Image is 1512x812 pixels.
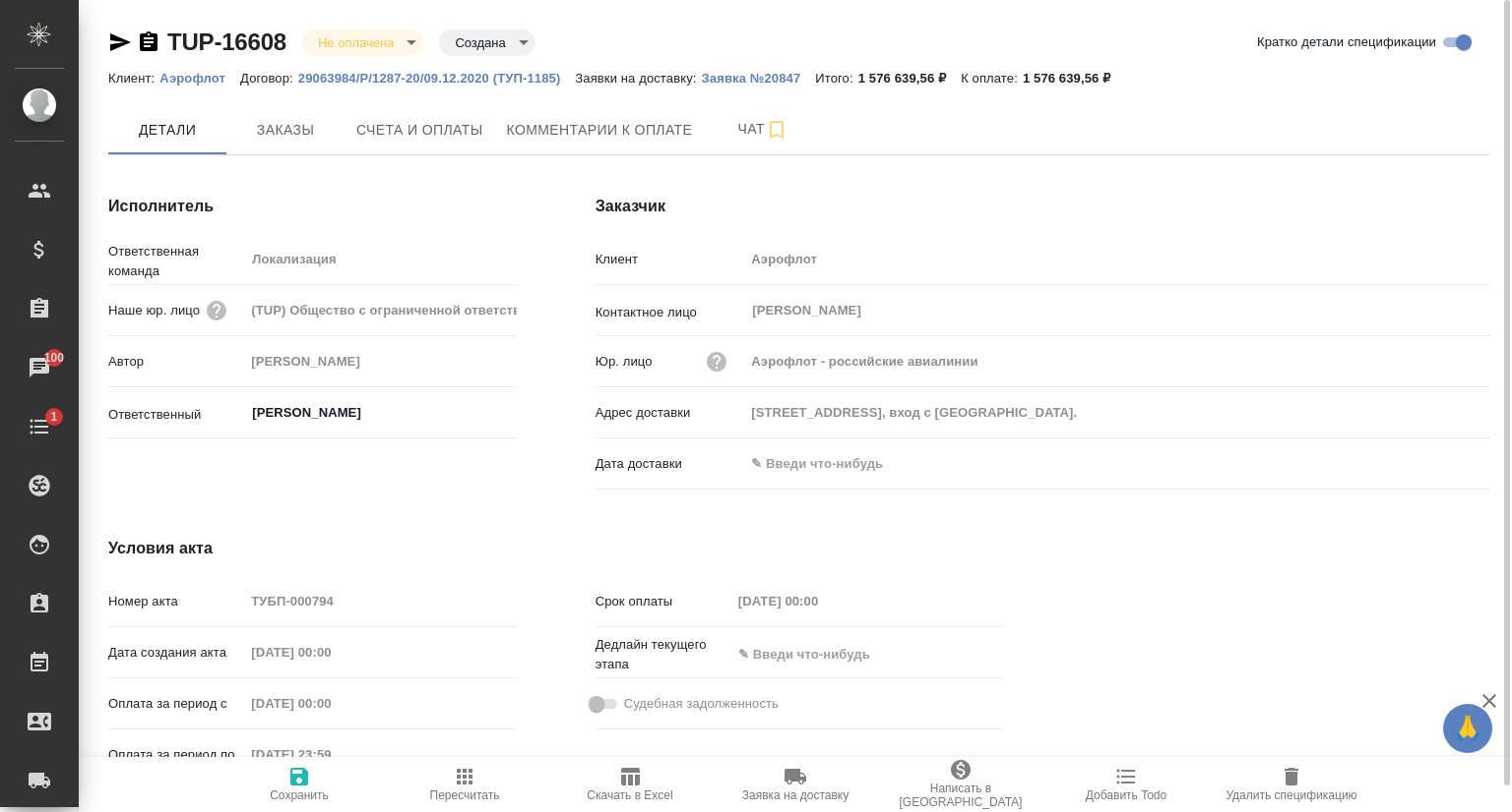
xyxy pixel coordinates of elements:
p: Юр. лицо [596,352,653,372]
button: Скопировать ссылку [137,30,160,54]
a: Аэрофлот [159,69,240,86]
span: 100 [32,348,77,368]
span: Скачать в Excel [587,788,672,802]
p: 29063984/Р/1287-20/09.12.2020 (ТУП-1185) [298,71,576,86]
input: Пустое поле [744,398,1490,427]
span: Счета и оплаты [356,118,483,143]
span: Детали [120,118,215,143]
button: Написать в [GEOGRAPHIC_DATA] [878,757,1043,812]
input: Пустое поле [731,587,904,615]
p: Автор [108,352,244,372]
p: Дедлайн текущего этапа [596,635,731,674]
p: Наше юр. лицо [108,301,200,320]
span: Кратко детали спецификации [1257,32,1436,52]
button: Пересчитать [382,757,547,812]
button: Заявка на доставку [713,757,878,812]
p: Контактное лицо [596,303,745,322]
p: Итого: [815,71,857,86]
p: 1 576 639,56 ₽ [858,71,961,86]
button: Добавить Todo [1043,757,1209,812]
p: Аэрофлот [159,71,240,86]
button: Создана [449,34,511,51]
p: 1 576 639,56 ₽ [1023,71,1125,86]
span: 🙏 [1451,708,1484,749]
input: Пустое поле [744,347,1490,376]
button: 🙏 [1443,704,1492,753]
h4: Условия акта [108,537,1003,560]
input: ✎ Введи что-нибудь [744,449,916,478]
p: Адрес доставки [596,403,745,423]
input: Пустое поле [244,347,516,376]
span: Добавить Todo [1086,788,1166,802]
p: Номер акта [108,592,244,611]
p: К оплате: [961,71,1023,86]
p: Ответственный [108,405,244,425]
p: Срок оплаты [596,592,731,611]
span: Пересчитать [430,788,500,802]
input: Пустое поле [744,245,1490,273]
p: Клиент [596,250,745,269]
a: 100 [5,343,74,392]
span: Написать в [GEOGRAPHIC_DATA] [890,782,1032,809]
input: Пустое поле [244,740,416,769]
input: ✎ Введи что-нибудь [731,640,904,668]
input: Пустое поле [244,587,516,615]
span: Заявка на доставку [742,788,849,802]
button: Не оплачена [312,34,400,51]
h4: Исполнитель [108,195,517,218]
a: TUP-16608 [167,29,286,55]
p: Заявка №20847 [702,71,816,86]
span: Удалить спецификацию [1226,788,1356,802]
button: Open [506,411,510,415]
p: Дата создания акта [108,643,244,663]
span: Чат [716,117,810,142]
input: Пустое поле [244,689,416,718]
p: Ответственная команда [108,242,244,281]
button: Скопировать ссылку для ЯМессенджера [108,30,132,54]
button: Сохранить [217,757,382,812]
svg: Подписаться [765,118,788,142]
h4: Заказчик [596,195,1490,218]
button: Заявка №20847 [702,69,816,88]
input: Пустое поле [244,296,516,324]
input: Пустое поле [244,638,416,667]
p: Оплата за период с [108,694,244,714]
span: 1 [38,407,69,427]
p: Дата доставки [596,454,745,474]
span: Сохранить [270,788,329,802]
span: Судебная задолженность [624,694,779,714]
span: Комментарии к оплате [507,118,693,143]
span: Заказы [238,118,333,143]
button: Скачать в Excel [547,757,713,812]
a: 1 [5,402,74,451]
div: Не оплачена [302,29,423,56]
p: Заявки на доставку: [575,71,701,86]
p: Клиент: [108,71,159,86]
div: Не оплачена [439,29,535,56]
a: 29063984/Р/1287-20/09.12.2020 (ТУП-1185) [298,69,576,86]
p: Договор: [240,71,298,86]
p: Оплата за период по [108,745,244,765]
button: Удалить спецификацию [1209,757,1374,812]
